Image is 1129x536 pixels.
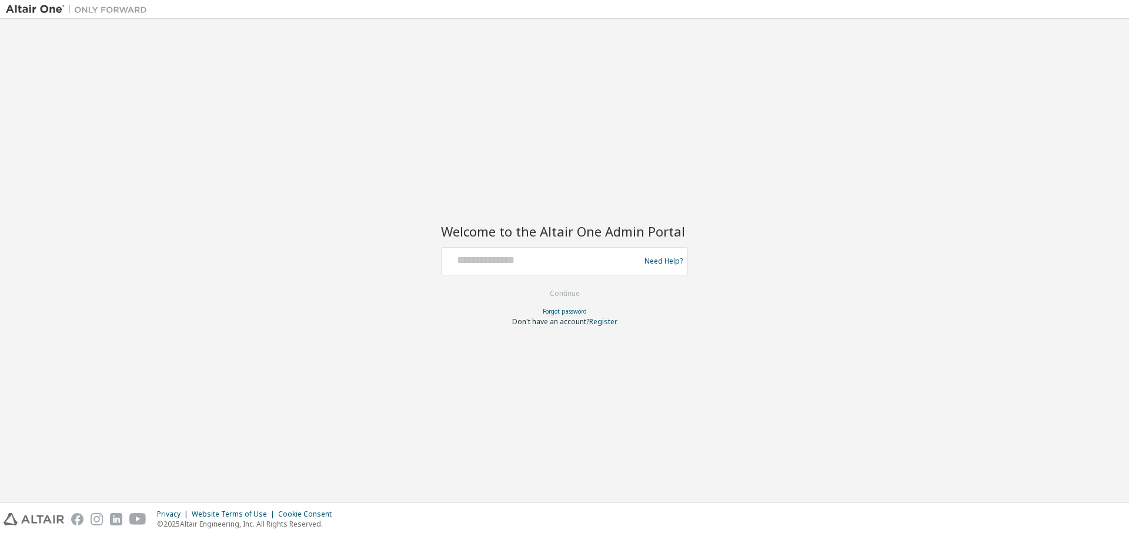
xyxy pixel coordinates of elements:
img: youtube.svg [129,513,146,525]
div: Website Terms of Use [192,510,278,519]
img: facebook.svg [71,513,83,525]
img: instagram.svg [91,513,103,525]
div: Cookie Consent [278,510,339,519]
p: © 2025 Altair Engineering, Inc. All Rights Reserved. [157,519,339,529]
a: Register [589,317,617,327]
div: Privacy [157,510,192,519]
a: Forgot password [543,307,587,315]
span: Don't have an account? [512,317,589,327]
h2: Welcome to the Altair One Admin Portal [441,223,688,239]
img: Altair One [6,4,153,15]
img: linkedin.svg [110,513,122,525]
img: altair_logo.svg [4,513,64,525]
